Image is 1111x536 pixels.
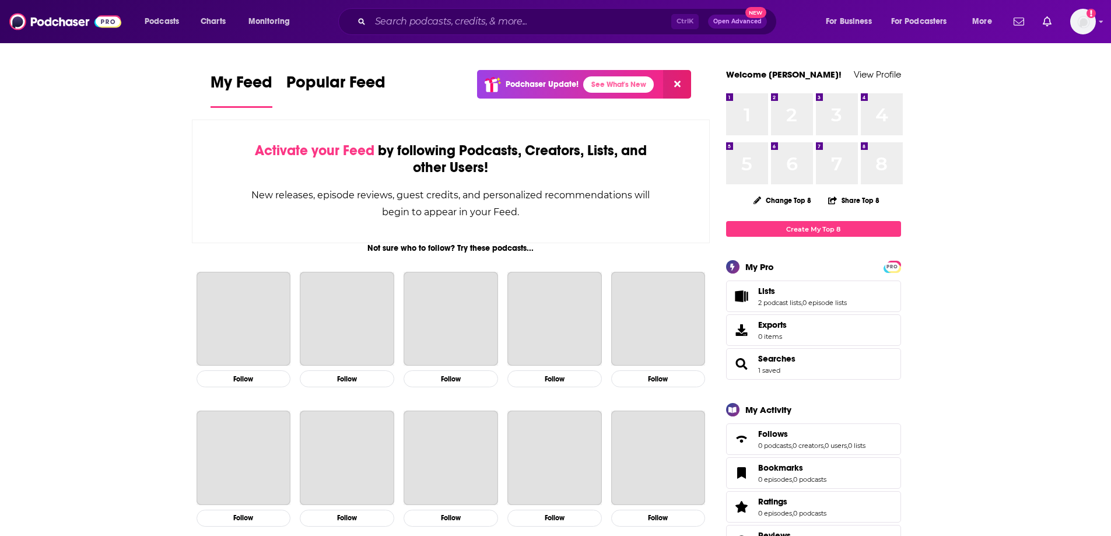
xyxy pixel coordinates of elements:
[758,353,795,364] a: Searches
[758,429,788,439] span: Follows
[9,10,121,33] a: Podchaser - Follow, Share and Rate Podcasts
[611,370,706,387] button: Follow
[713,19,762,24] span: Open Advanced
[730,431,753,447] a: Follows
[300,370,394,387] button: Follow
[611,510,706,527] button: Follow
[758,509,792,517] a: 0 episodes
[708,15,767,29] button: Open AdvancedNew
[404,411,498,505] a: Business Wars
[758,286,775,296] span: Lists
[404,510,498,527] button: Follow
[730,356,753,372] a: Searches
[726,69,842,80] a: Welcome [PERSON_NAME]!
[286,72,385,108] a: Popular Feed
[300,510,394,527] button: Follow
[506,79,579,89] p: Podchaser Update!
[802,299,847,307] a: 0 episode lists
[854,69,901,80] a: View Profile
[884,12,964,31] button: open menu
[818,12,886,31] button: open menu
[758,320,787,330] span: Exports
[300,272,394,366] a: This American Life
[972,13,992,30] span: More
[825,442,847,450] a: 0 users
[826,13,872,30] span: For Business
[197,411,291,505] a: Radiolab
[791,442,793,450] span: ,
[201,13,226,30] span: Charts
[745,404,791,415] div: My Activity
[1070,9,1096,34] span: Logged in as mresewehr
[758,299,801,307] a: 2 podcast lists
[251,187,651,220] div: New releases, episode reviews, guest credits, and personalized recommendations will begin to appe...
[726,457,901,489] span: Bookmarks
[193,12,233,31] a: Charts
[758,475,792,484] a: 0 episodes
[611,411,706,505] a: TED Talks Daily
[197,272,291,366] a: The Joe Rogan Experience
[964,12,1007,31] button: open menu
[136,12,194,31] button: open menu
[507,370,602,387] button: Follow
[286,72,385,99] span: Popular Feed
[793,509,826,517] a: 0 podcasts
[251,142,651,176] div: by following Podcasts, Creators, Lists, and other Users!
[726,221,901,237] a: Create My Top 8
[891,13,947,30] span: For Podcasters
[240,12,305,31] button: open menu
[828,189,880,212] button: Share Top 8
[726,491,901,523] span: Ratings
[730,322,753,338] span: Exports
[255,142,374,159] span: Activate your Feed
[507,272,602,366] a: The Daily
[404,370,498,387] button: Follow
[792,509,793,517] span: ,
[211,72,272,99] span: My Feed
[145,13,179,30] span: Podcasts
[726,423,901,455] span: Follows
[758,366,780,374] a: 1 saved
[1087,9,1096,18] svg: Add a profile image
[885,262,899,271] span: PRO
[745,261,774,272] div: My Pro
[248,13,290,30] span: Monitoring
[197,510,291,527] button: Follow
[758,429,865,439] a: Follows
[1070,9,1096,34] img: User Profile
[793,442,823,450] a: 0 creators
[349,8,788,35] div: Search podcasts, credits, & more...
[745,7,766,18] span: New
[211,72,272,108] a: My Feed
[507,510,602,527] button: Follow
[370,12,671,31] input: Search podcasts, credits, & more...
[758,442,791,450] a: 0 podcasts
[801,299,802,307] span: ,
[758,332,787,341] span: 0 items
[758,463,826,473] a: Bookmarks
[404,272,498,366] a: Planet Money
[1009,12,1029,31] a: Show notifications dropdown
[758,286,847,296] a: Lists
[847,442,848,450] span: ,
[848,442,865,450] a: 0 lists
[730,288,753,304] a: Lists
[792,475,793,484] span: ,
[726,281,901,312] span: Lists
[758,463,803,473] span: Bookmarks
[583,76,654,93] a: See What's New
[730,465,753,481] a: Bookmarks
[823,442,825,450] span: ,
[1038,12,1056,31] a: Show notifications dropdown
[197,370,291,387] button: Follow
[726,314,901,346] a: Exports
[300,411,394,505] a: Ologies with Alie Ward
[671,14,699,29] span: Ctrl K
[507,411,602,505] a: Freakonomics Radio
[730,499,753,515] a: Ratings
[758,496,787,507] span: Ratings
[192,243,710,253] div: Not sure who to follow? Try these podcasts...
[758,496,826,507] a: Ratings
